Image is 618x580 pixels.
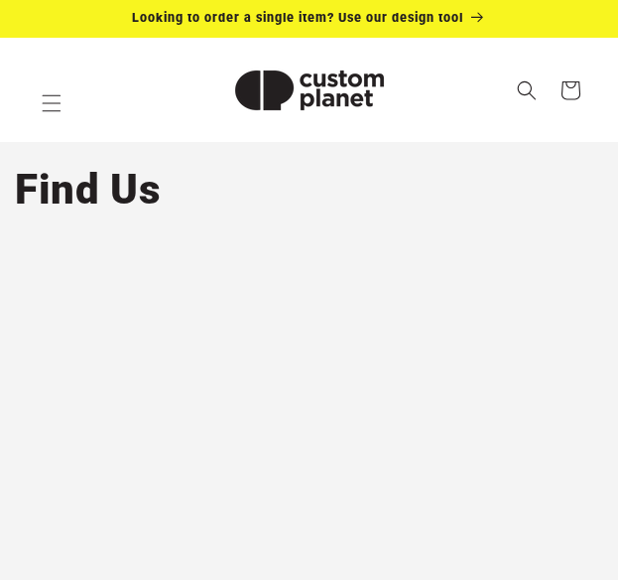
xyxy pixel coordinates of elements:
summary: Search [505,69,549,112]
h1: Find Us [15,163,603,217]
img: Custom Planet [210,46,409,135]
summary: Menu [30,81,73,125]
span: Looking to order a single item? Use our design tool [132,10,463,25]
a: Custom Planet [202,38,416,142]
